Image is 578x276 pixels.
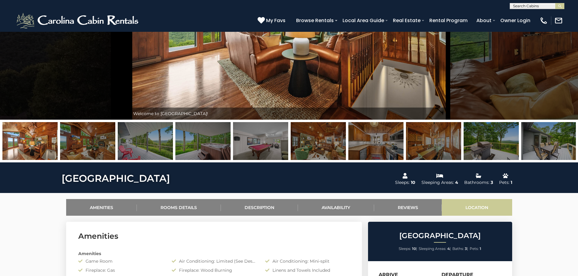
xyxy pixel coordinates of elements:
[412,246,416,251] strong: 10
[118,122,173,160] img: 169099629
[261,267,354,273] div: Linens and Towels Included
[266,17,286,24] span: My Favs
[261,258,354,264] div: Air Conditioning: Mini-split
[2,122,58,160] img: 169099632
[419,245,451,253] li: |
[66,199,137,216] a: Amenities
[374,199,442,216] a: Reviews
[399,246,411,251] span: Sleeps:
[465,246,467,251] strong: 3
[452,245,468,253] li: |
[390,15,424,26] a: Real Estate
[370,232,511,240] h2: [GEOGRAPHIC_DATA]
[399,245,417,253] li: |
[293,15,337,26] a: Browse Rentals
[167,267,261,273] div: Fireplace: Wood Burning
[419,246,446,251] span: Sleeping Areas:
[221,199,298,216] a: Description
[130,108,448,120] div: Welcome to [GEOGRAPHIC_DATA]!
[497,15,533,26] a: Owner Login
[233,122,288,160] img: 169099612
[442,199,512,216] a: Location
[74,267,167,273] div: Fireplace: Gas
[137,199,221,216] a: Rooms Details
[539,16,548,25] img: phone-regular-white.png
[426,15,471,26] a: Rental Program
[74,258,167,264] div: Game Room
[554,16,563,25] img: mail-regular-white.png
[175,122,231,160] img: 169099627
[15,12,141,30] img: White-1-2.png
[521,122,576,160] img: 169099640
[473,15,495,26] a: About
[291,122,346,160] img: 169099637
[340,15,387,26] a: Local Area Guide
[447,246,450,251] strong: 4
[60,122,115,160] img: 169099635
[406,122,461,160] img: 169099584
[452,246,464,251] span: Baths:
[78,231,350,241] h3: Amenities
[348,122,404,160] img: 169099581
[480,246,481,251] strong: 1
[470,246,479,251] span: Pets:
[298,199,374,216] a: Availability
[258,17,287,25] a: My Favs
[167,258,261,264] div: Air Conditioning: Limited (See Description)
[74,251,354,257] div: Amenities
[464,122,519,160] img: 169099642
